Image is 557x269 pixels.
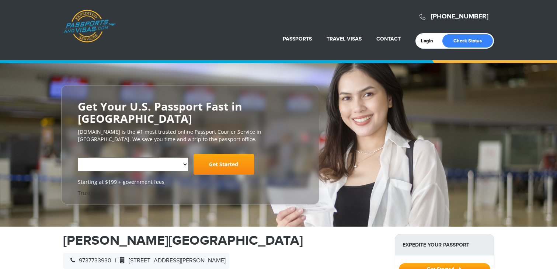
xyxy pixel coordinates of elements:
a: [PHONE_NUMBER] [431,13,488,21]
a: Travel Visas [327,36,362,42]
a: Passports & [DOMAIN_NAME] [63,10,116,43]
a: Passports [283,36,312,42]
a: Contact [376,36,401,42]
strong: Expedite Your Passport [395,234,494,255]
span: Starting at $199 + government fees [78,178,303,186]
h2: Get Your U.S. Passport Fast in [GEOGRAPHIC_DATA] [78,100,303,125]
h1: [PERSON_NAME][GEOGRAPHIC_DATA] [63,234,384,247]
a: Trustpilot [78,189,102,196]
p: [DOMAIN_NAME] is the #1 most trusted online Passport Courier Service in [GEOGRAPHIC_DATA]. We sav... [78,128,303,143]
a: Login [421,38,438,44]
a: Get Started [194,154,254,175]
div: | [63,253,229,269]
span: 9737733930 [67,257,111,264]
span: [STREET_ADDRESS][PERSON_NAME] [116,257,226,264]
a: Check Status [442,34,493,48]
